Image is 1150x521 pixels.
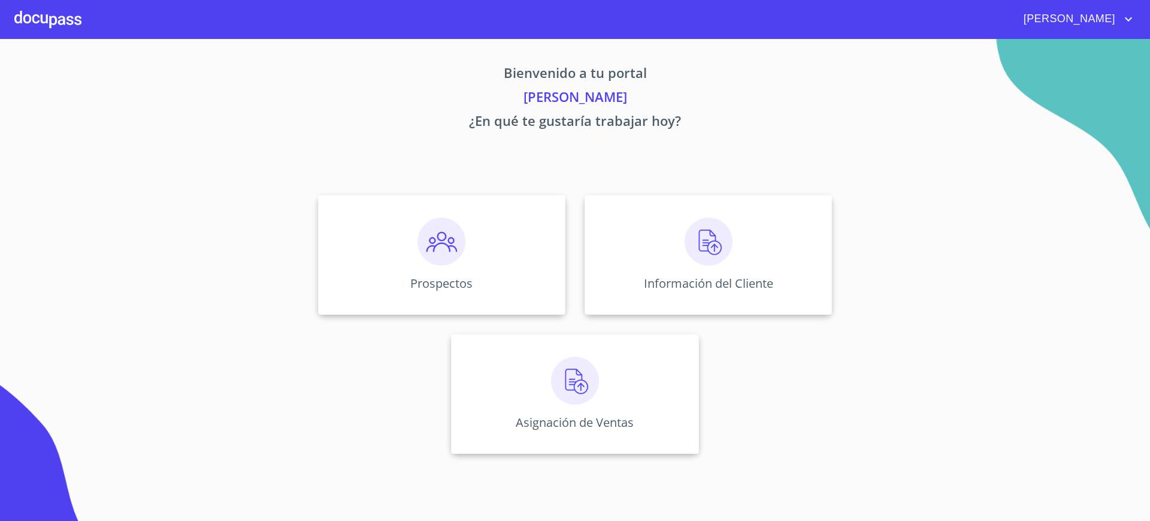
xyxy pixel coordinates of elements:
p: Asignación de Ventas [516,414,634,430]
p: Información del Cliente [644,275,773,291]
p: Bienvenido a tu portal [206,63,944,87]
span: [PERSON_NAME] [1015,10,1121,29]
img: carga.png [685,218,733,266]
img: carga.png [551,357,599,405]
img: prospectos.png [417,218,465,266]
p: Prospectos [410,275,473,291]
button: account of current user [1015,10,1136,29]
p: ¿En qué te gustaría trabajar hoy? [206,111,944,135]
p: [PERSON_NAME] [206,87,944,111]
